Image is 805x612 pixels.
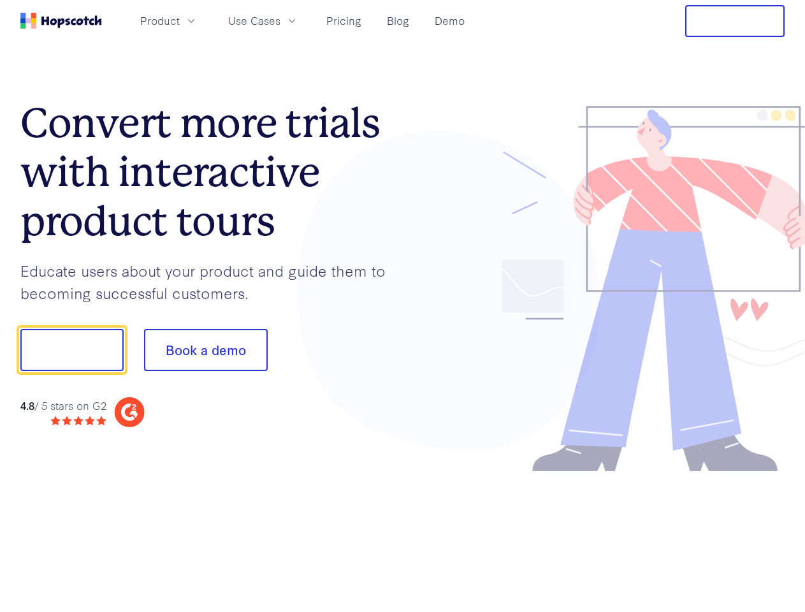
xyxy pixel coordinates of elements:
[20,99,403,245] h1: Convert more trials with interactive product tours
[20,398,106,414] div: / 5 stars on G2
[321,10,366,31] a: Pricing
[221,10,306,31] button: Use Cases
[382,10,414,31] a: Blog
[20,13,102,29] a: Home
[20,259,403,303] p: Educate users about your product and guide them to becoming successful customers.
[20,398,34,412] strong: 4.8
[133,10,205,31] button: Product
[228,13,280,29] span: Use Cases
[20,329,124,371] button: Show me!
[430,10,470,31] a: Demo
[685,5,785,37] button: Free Trial
[144,329,268,371] button: Book a demo
[140,13,180,29] span: Product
